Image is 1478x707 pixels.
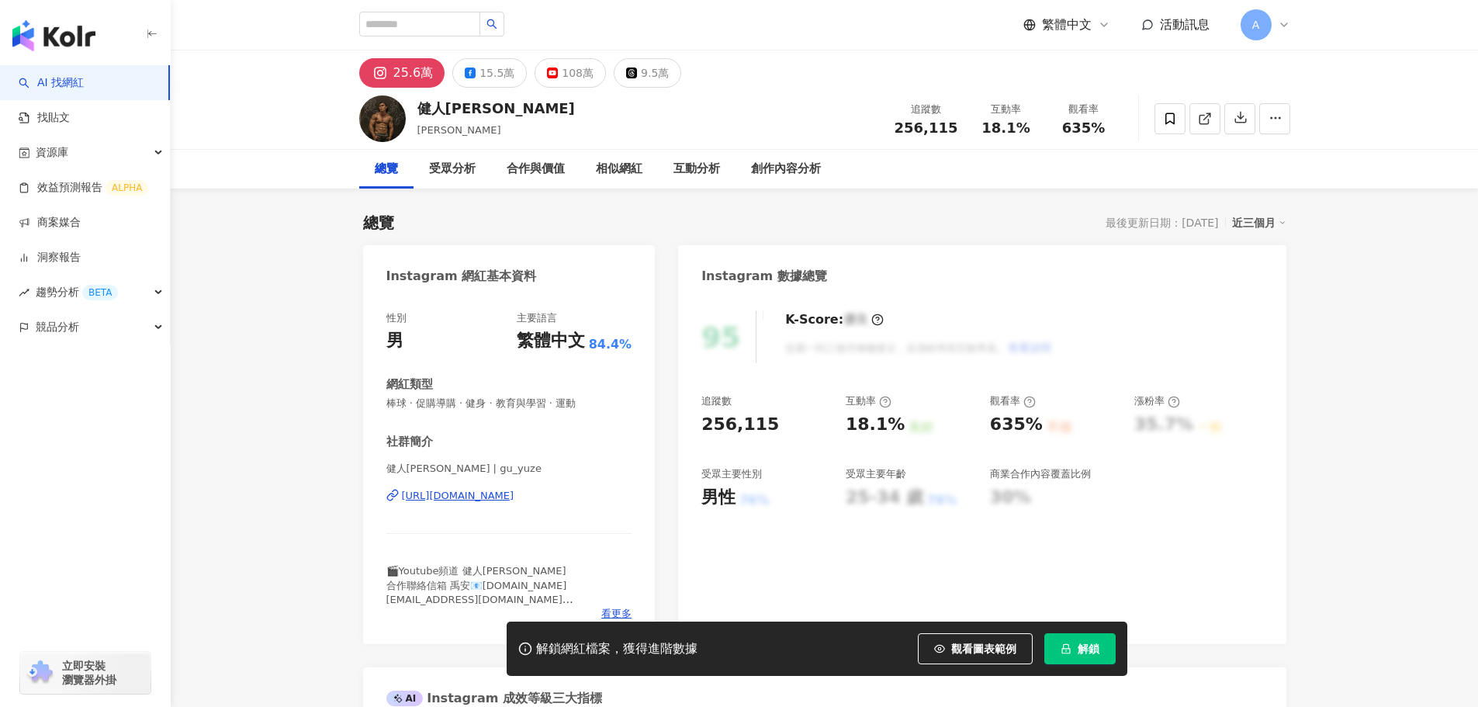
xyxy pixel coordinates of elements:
a: [URL][DOMAIN_NAME] [386,489,632,503]
span: 解鎖 [1078,643,1099,655]
div: 創作內容分析 [751,160,821,178]
div: 漲粉率 [1134,394,1180,408]
div: 108萬 [562,62,594,84]
div: K-Score : [785,311,884,328]
a: 效益預測報告ALPHA [19,180,148,196]
a: chrome extension立即安裝 瀏覽器外掛 [20,652,151,694]
a: 洞察報告 [19,250,81,265]
div: 追蹤數 [895,102,958,117]
span: lock [1061,643,1071,654]
div: 主要語言 [517,311,557,325]
div: 網紅類型 [386,376,433,393]
div: 近三個月 [1232,213,1286,233]
div: 商業合作內容覆蓋比例 [990,467,1091,481]
button: 解鎖 [1044,633,1116,664]
div: 受眾主要年齡 [846,467,906,481]
div: Instagram 成效等級三大指標 [386,690,602,707]
div: 最後更新日期：[DATE] [1106,217,1218,229]
button: 25.6萬 [359,58,445,88]
div: 性別 [386,311,407,325]
span: 256,115 [895,120,958,136]
a: 找貼文 [19,110,70,126]
div: 635% [990,413,1043,437]
span: 棒球 · 促購導購 · 健身 · 教育與學習 · 運動 [386,397,632,411]
div: 256,115 [701,413,779,437]
div: 受眾主要性別 [701,467,762,481]
img: logo [12,20,95,51]
div: 總覽 [375,160,398,178]
span: [PERSON_NAME] [417,124,501,136]
div: 9.5萬 [641,62,669,84]
span: rise [19,287,29,298]
div: 觀看率 [990,394,1036,408]
span: 健人[PERSON_NAME] | gu_yuze [386,462,632,476]
div: Instagram 網紅基本資料 [386,268,537,285]
div: 解鎖網紅檔案，獲得進階數據 [536,641,697,657]
div: Instagram 數據總覽 [701,268,827,285]
div: 25.6萬 [393,62,434,84]
div: 男 [386,329,403,353]
span: 635% [1062,120,1106,136]
div: 合作與價值 [507,160,565,178]
span: 18.1% [981,120,1030,136]
div: [URL][DOMAIN_NAME] [402,489,514,503]
span: 資源庫 [36,135,68,170]
span: 趨勢分析 [36,275,118,310]
div: 互動率 [846,394,891,408]
div: 社群簡介 [386,434,433,450]
span: search [486,19,497,29]
div: 繁體中文 [517,329,585,353]
div: 互動分析 [673,160,720,178]
span: 競品分析 [36,310,79,345]
div: 追蹤數 [701,394,732,408]
a: searchAI 找網紅 [19,75,84,91]
span: 觀看圖表範例 [951,643,1016,655]
button: 108萬 [535,58,606,88]
span: 84.4% [589,336,632,353]
button: 觀看圖表範例 [918,633,1033,664]
div: 15.5萬 [479,62,514,84]
div: 健人[PERSON_NAME] [417,99,575,118]
span: 看更多 [601,607,632,621]
img: KOL Avatar [359,95,406,142]
div: 相似網紅 [596,160,642,178]
div: 互動率 [977,102,1036,117]
a: 商案媒合 [19,215,81,230]
div: BETA [82,285,118,300]
button: 9.5萬 [614,58,681,88]
div: 受眾分析 [429,160,476,178]
button: 15.5萬 [452,58,527,88]
div: 觀看率 [1054,102,1113,117]
span: 繁體中文 [1042,16,1092,33]
div: 18.1% [846,413,905,437]
div: 男性 [701,486,736,510]
span: 立即安裝 瀏覽器外掛 [62,659,116,687]
div: 總覽 [363,212,394,234]
span: 🎬Youtube頻道 健人[PERSON_NAME] 合作聯絡信箱 禹安📧[DOMAIN_NAME][EMAIL_ADDRESS][DOMAIN_NAME] TeamJoined健身護具折扣碼：... [386,565,581,647]
div: AI [386,691,424,706]
img: chrome extension [25,660,55,685]
span: A [1252,16,1260,33]
span: 活動訊息 [1160,17,1210,32]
